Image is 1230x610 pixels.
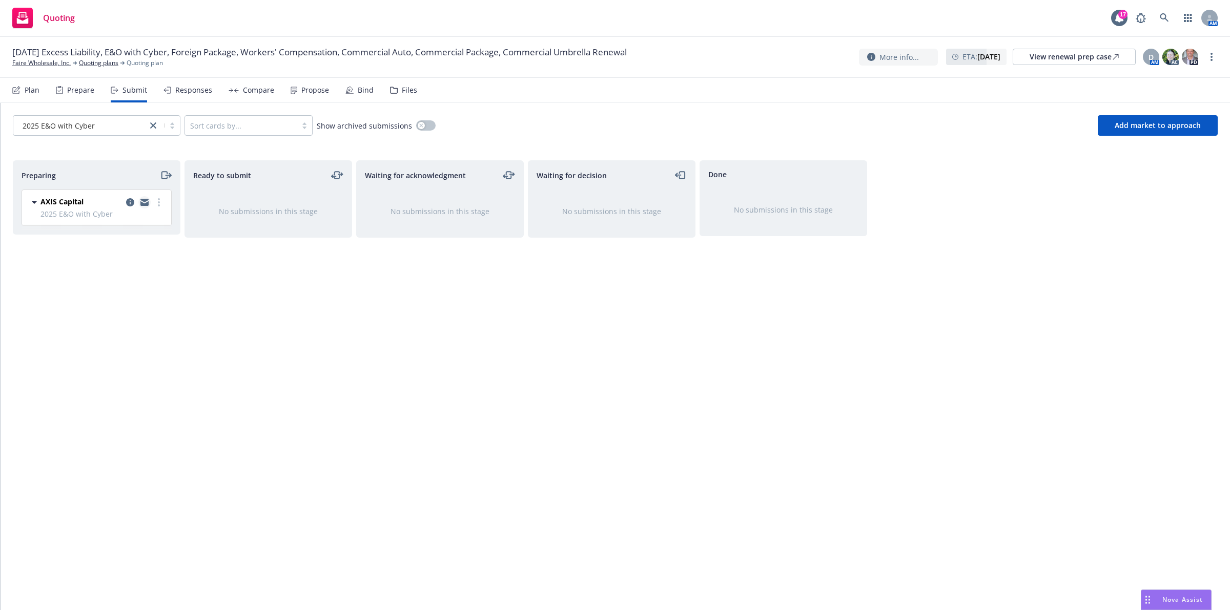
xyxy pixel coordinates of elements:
[1205,51,1218,63] a: more
[18,120,142,131] span: 2025 E&O with Cyber
[977,52,1000,61] strong: [DATE]
[243,86,274,94] div: Compare
[331,169,343,181] a: moveLeftRight
[1178,8,1198,28] a: Switch app
[12,58,71,68] a: Faire Wholesale, Inc.
[127,58,163,68] span: Quoting plan
[373,206,507,217] div: No submissions in this stage
[159,169,172,181] a: moveRight
[138,196,151,208] a: copy logging email
[175,86,212,94] div: Responses
[1154,8,1175,28] a: Search
[962,51,1000,62] span: ETA :
[859,49,938,66] button: More info...
[40,196,84,207] span: AXIS Capital
[23,120,95,131] span: 2025 E&O with Cyber
[1162,49,1179,65] img: photo
[1118,10,1127,19] div: 17
[402,86,417,94] div: Files
[1131,8,1151,28] a: Report a Bug
[708,169,727,180] span: Done
[12,46,627,58] span: [DATE] Excess Liability, E&O with Cyber, Foreign Package, Workers' Compensation, Commercial Auto,...
[22,170,56,181] span: Preparing
[1115,120,1201,130] span: Add market to approach
[79,58,118,68] a: Quoting plans
[301,86,329,94] div: Propose
[1098,115,1218,136] button: Add market to approach
[879,52,919,62] span: More info...
[67,86,94,94] div: Prepare
[124,196,136,208] a: copy logging email
[503,169,515,181] a: moveLeftRight
[537,170,607,181] span: Waiting for decision
[716,204,850,215] div: No submissions in this stage
[1149,52,1154,62] span: D
[365,170,466,181] span: Waiting for acknowledgment
[201,206,335,217] div: No submissions in this stage
[25,86,39,94] div: Plan
[1141,590,1154,609] div: Drag to move
[8,4,79,32] a: Quoting
[1013,49,1136,65] a: View renewal prep case
[317,120,412,131] span: Show archived submissions
[358,86,374,94] div: Bind
[122,86,147,94] div: Submit
[674,169,687,181] a: moveLeft
[40,208,165,219] span: 2025 E&O with Cyber
[193,170,251,181] span: Ready to submit
[1141,590,1212,610] button: Nova Assist
[153,196,165,208] a: more
[43,14,75,22] span: Quoting
[147,119,159,132] a: close
[1182,49,1198,65] img: photo
[1162,595,1203,604] span: Nova Assist
[1030,49,1119,65] div: View renewal prep case
[545,206,679,217] div: No submissions in this stage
